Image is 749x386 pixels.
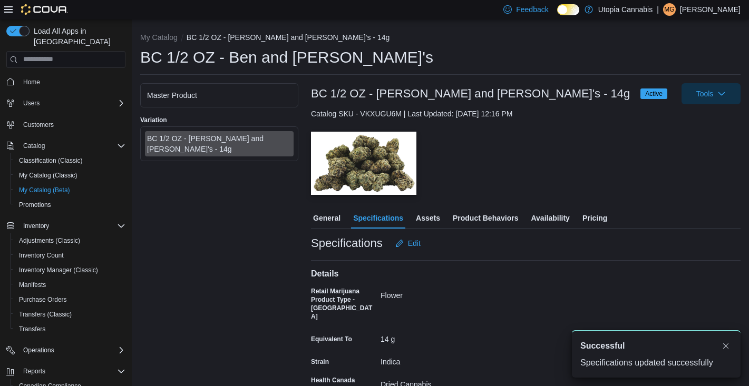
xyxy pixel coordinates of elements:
button: Promotions [11,197,130,212]
label: Retail Marijuana Product Type - [GEOGRAPHIC_DATA] [311,287,376,321]
span: Transfers (Classic) [15,308,125,321]
span: Catalog [19,140,125,152]
a: Purchase Orders [15,293,71,306]
button: Transfers (Classic) [11,307,130,322]
span: Purchase Orders [15,293,125,306]
button: Edit [391,233,425,254]
a: Inventory Manager (Classic) [15,264,102,276]
a: Adjustments (Classic) [15,234,84,247]
button: Tools [682,83,741,104]
span: Active [640,88,667,99]
span: Assets [416,207,440,229]
span: MG [664,3,674,16]
span: Purchase Orders [19,295,67,304]
h3: Specifications [311,237,383,250]
span: General [313,207,341,229]
span: Home [23,78,40,86]
button: Reports [2,364,130,379]
a: My Catalog (Classic) [15,169,82,182]
button: My Catalog (Beta) [11,183,130,197]
span: Inventory [19,220,125,232]
a: Customers [19,118,58,131]
button: Inventory [2,219,130,233]
span: Transfers (Classic) [19,310,72,319]
span: Reports [23,367,45,375]
a: Home [19,76,44,88]
h1: BC 1/2 OZ - Ben and [PERSON_NAME]'s [140,47,433,68]
p: Utopia Cannabis [598,3,653,16]
button: Catalog [2,138,130,153]
button: Reports [19,365,50,378]
button: BC 1/2 OZ - [PERSON_NAME] and [PERSON_NAME]'s - 14g [187,33,390,42]
span: Transfers [15,323,125,335]
span: Transfers [19,325,45,333]
label: Variation [140,116,167,124]
button: Users [2,96,130,111]
button: Inventory Manager (Classic) [11,263,130,278]
button: My Catalog (Classic) [11,168,130,183]
span: Active [645,89,663,98]
span: Manifests [15,279,125,291]
div: Catalog SKU - VKXUGU6M | Last Updated: [DATE] 12:16 PM [311,108,741,119]
span: Operations [23,346,54,354]
button: Operations [19,344,59,357]
div: Specifications updated successfully [580,357,732,369]
label: Strain [311,358,329,366]
span: Successful [580,340,625,352]
span: Pricing [582,207,607,229]
a: Manifests [15,279,50,291]
div: Madison Goldstein [663,3,676,16]
span: Inventory Manager (Classic) [15,264,125,276]
button: Manifests [11,278,130,292]
nav: An example of EuiBreadcrumbs [140,32,741,45]
span: Promotions [19,201,51,209]
button: Users [19,97,44,110]
p: [PERSON_NAME] [680,3,741,16]
a: Transfers (Classic) [15,308,76,321]
div: 14 g [381,331,522,343]
div: Master Product [147,90,291,101]
button: Dismiss toast [719,340,732,352]
span: Users [23,99,40,107]
button: Transfers [11,322,130,336]
span: Feedback [516,4,548,15]
button: Inventory [19,220,53,232]
button: Adjustments (Classic) [11,233,130,248]
img: Image for BC 1/2 OZ - Ben and Gary's - 14g [311,132,416,195]
h3: BC 1/2 OZ - [PERSON_NAME] and [PERSON_NAME]'s - 14g [311,87,630,100]
span: Specifications [353,207,403,229]
span: Classification (Classic) [19,156,83,165]
input: Dark Mode [557,4,579,15]
span: Operations [19,344,125,357]
span: Inventory Count [15,249,125,262]
span: Catalog [23,142,45,150]
p: | [657,3,659,16]
span: Product Behaviors [453,207,518,229]
span: Customers [23,121,54,129]
div: Notification [580,340,732,352]
span: My Catalog (Classic) [19,171,77,180]
span: Users [19,97,125,110]
button: Classification (Classic) [11,153,130,168]
button: Inventory Count [11,248,130,263]
a: My Catalog (Beta) [15,184,74,196]
button: Home [2,74,130,90]
span: My Catalog (Classic) [15,169,125,182]
span: Inventory [23,222,49,230]
span: Tools [696,88,714,99]
span: Manifests [19,281,46,289]
button: Operations [2,343,130,358]
button: Catalog [19,140,49,152]
span: My Catalog (Beta) [15,184,125,196]
span: Inventory Manager (Classic) [19,266,98,274]
div: Flower [381,287,522,300]
button: Purchase Orders [11,292,130,307]
a: Inventory Count [15,249,68,262]
h4: Details [311,269,741,279]
button: My Catalog [140,33,178,42]
span: Load All Apps in [GEOGRAPHIC_DATA] [30,26,125,47]
a: Promotions [15,199,55,211]
span: Home [19,75,125,88]
span: Inventory Count [19,251,64,260]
